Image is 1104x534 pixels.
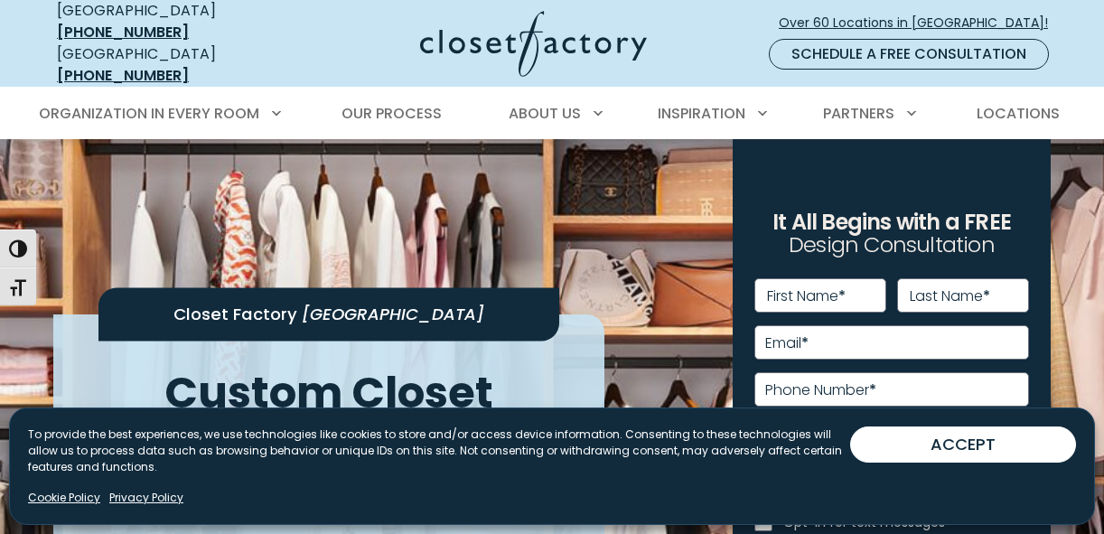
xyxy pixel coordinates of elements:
label: First Name [767,289,846,304]
a: Over 60 Locations in [GEOGRAPHIC_DATA]! [778,7,1063,39]
span: Locations [977,103,1060,124]
button: ACCEPT [850,426,1076,463]
label: Phone Number [765,383,876,398]
span: Design Consultation [789,230,995,260]
img: Closet Factory Logo [420,11,647,77]
a: Privacy Policy [109,490,183,506]
a: [PHONE_NUMBER] [57,65,189,86]
a: Schedule a Free Consultation [769,39,1049,70]
span: Closet Factory [173,303,297,325]
label: Email [765,336,809,351]
span: Over 60 Locations in [GEOGRAPHIC_DATA]! [779,14,1062,33]
span: Custom Closet Design & Install in [131,362,528,469]
span: Inspiration [658,103,745,124]
label: Last Name [910,289,990,304]
span: Our Process [341,103,442,124]
span: Organization in Every Room [39,103,259,124]
span: It All Begins with a FREE [772,207,1011,237]
a: Cookie Policy [28,490,100,506]
p: To provide the best experiences, we use technologies like cookies to store and/or access device i... [28,426,850,475]
span: Partners [823,103,894,124]
nav: Primary Menu [26,89,1078,139]
div: [GEOGRAPHIC_DATA] [57,43,278,87]
span: About Us [509,103,581,124]
span: [GEOGRAPHIC_DATA] [302,303,484,325]
a: [PHONE_NUMBER] [57,22,189,42]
